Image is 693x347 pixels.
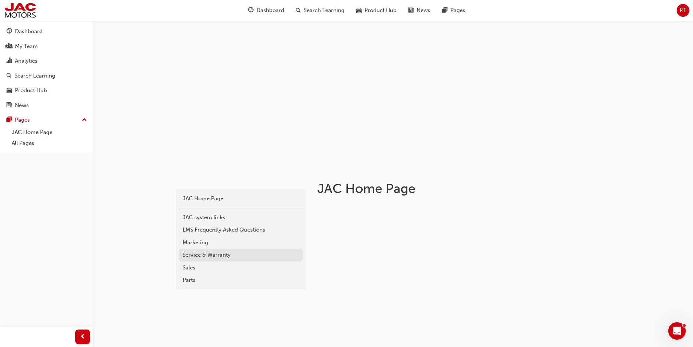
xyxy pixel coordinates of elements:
[183,276,299,284] div: Parts
[9,127,90,138] a: JAC Home Page
[7,102,12,109] span: news-icon
[183,213,299,222] div: JAC system links
[256,6,284,15] span: Dashboard
[677,4,689,17] button: RT
[350,3,402,18] a: car-iconProduct Hub
[7,43,12,50] span: people-icon
[304,6,344,15] span: Search Learning
[15,57,37,65] div: Analytics
[296,6,301,15] span: search-icon
[3,25,90,38] a: Dashboard
[4,2,37,19] img: jac-portal
[15,72,55,80] div: Search Learning
[82,115,87,125] span: up-icon
[3,113,90,127] button: Pages
[9,138,90,149] a: All Pages
[3,54,90,68] a: Analytics
[317,181,556,197] h1: JAC Home Page
[242,3,290,18] a: guage-iconDashboard
[15,27,43,36] div: Dashboard
[417,6,430,15] span: News
[7,28,12,35] span: guage-icon
[179,192,303,205] a: JAC Home Page
[183,238,299,247] div: Marketing
[179,261,303,274] a: Sales
[668,322,686,340] iframe: Intercom live chat
[3,99,90,112] a: News
[179,274,303,287] a: Parts
[7,117,12,123] span: pages-icon
[7,58,12,64] span: chart-icon
[80,332,85,342] span: prev-icon
[179,224,303,236] a: LMS Frequently Asked Questions
[365,6,397,15] span: Product Hub
[15,42,38,51] div: My Team
[183,226,299,234] div: LMS Frequently Asked Questions
[408,6,414,15] span: news-icon
[3,23,90,113] button: DashboardMy TeamAnalyticsSearch LearningProduct HubNews
[183,251,299,259] div: Service & Warranty
[179,211,303,224] a: JAC system links
[450,6,465,15] span: Pages
[3,40,90,53] a: My Team
[179,236,303,249] a: Marketing
[183,194,299,203] div: JAC Home Page
[402,3,436,18] a: news-iconNews
[15,86,47,95] div: Product Hub
[15,116,30,124] div: Pages
[7,73,12,79] span: search-icon
[356,6,362,15] span: car-icon
[680,6,686,15] span: RT
[3,69,90,83] a: Search Learning
[3,84,90,97] a: Product Hub
[179,249,303,261] a: Service & Warranty
[248,6,254,15] span: guage-icon
[436,3,471,18] a: pages-iconPages
[442,6,447,15] span: pages-icon
[15,101,29,110] div: News
[7,87,12,94] span: car-icon
[183,264,299,272] div: Sales
[290,3,350,18] a: search-iconSearch Learning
